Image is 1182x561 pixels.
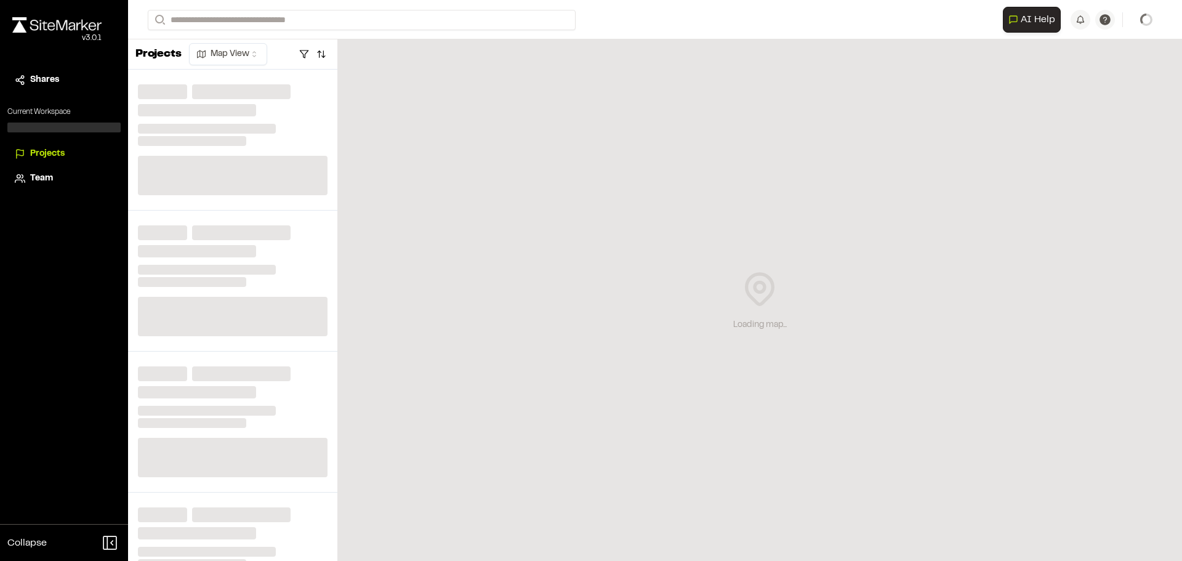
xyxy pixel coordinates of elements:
[135,46,182,63] p: Projects
[1021,12,1055,27] span: AI Help
[30,73,59,87] span: Shares
[15,147,113,161] a: Projects
[12,17,102,33] img: rebrand.png
[733,318,787,332] div: Loading map...
[12,33,102,44] div: Oh geez...please don't...
[148,10,170,30] button: Search
[15,172,113,185] a: Team
[30,147,65,161] span: Projects
[7,536,47,551] span: Collapse
[30,172,53,185] span: Team
[1003,7,1061,33] button: Open AI Assistant
[7,107,121,118] p: Current Workspace
[1003,7,1066,33] div: Open AI Assistant
[15,73,113,87] a: Shares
